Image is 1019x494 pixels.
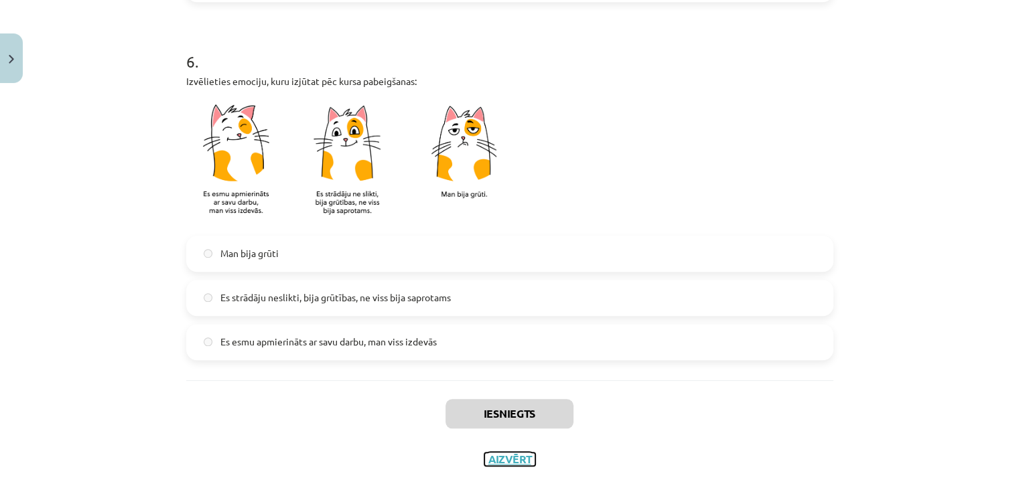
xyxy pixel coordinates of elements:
[204,293,212,302] input: Es strādāju neslikti, bija grūtības, ne viss bija saprotams
[220,246,279,260] span: Man bija grūti
[186,74,833,88] p: Izvēlieties emociju, kuru izjūtat pēc kursa pabeigšanas:
[446,399,573,428] button: Iesniegts
[484,452,535,466] button: Aizvērt
[220,335,437,349] span: Es esmu apmierināts ar savu darbu, man viss izdevās
[9,55,14,64] img: icon-close-lesson-0947bae3869378f0d4975bcd49f059093ad1ed9edebbc8119c70593378902aed.svg
[204,249,212,258] input: Man bija grūti
[204,337,212,346] input: Es esmu apmierināts ar savu darbu, man viss izdevās
[186,29,833,70] h1: 6 .
[220,291,451,305] span: Es strādāju neslikti, bija grūtības, ne viss bija saprotams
